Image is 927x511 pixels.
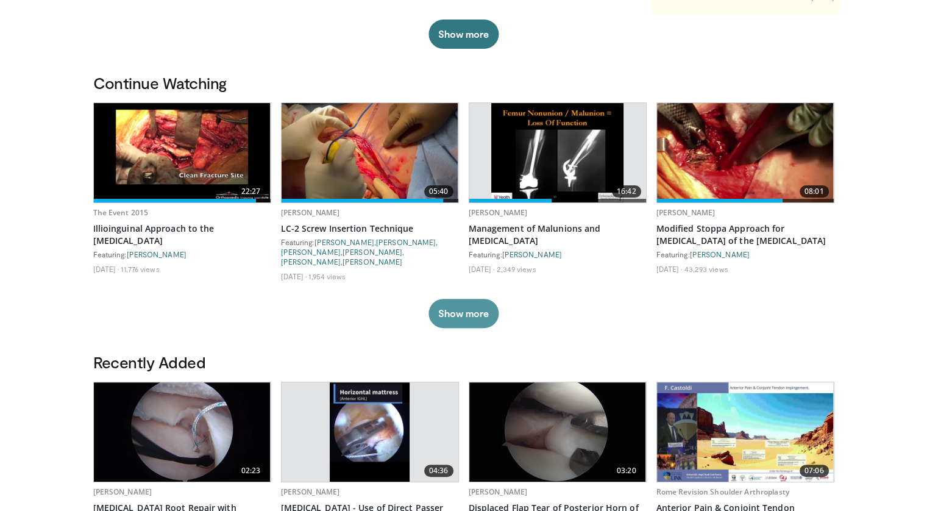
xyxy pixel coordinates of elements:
[127,250,186,259] a: [PERSON_NAME]
[281,207,340,218] a: [PERSON_NAME]
[424,465,453,477] span: 04:36
[236,185,266,198] span: 22:27
[314,238,374,246] a: [PERSON_NAME]
[330,382,410,482] img: cd449402-123d-47f7-b112-52d159f17939.620x360_q85_upscale.jpg
[343,248,402,256] a: [PERSON_NAME]
[469,103,646,202] a: 16:42
[656,207,716,218] a: [PERSON_NAME]
[281,257,341,266] a: [PERSON_NAME]
[281,248,341,256] a: [PERSON_NAME]
[376,238,436,246] a: [PERSON_NAME]
[281,223,459,235] a: LC-2 Screw Insertion Technique
[656,264,683,274] li: [DATE]
[469,382,646,482] a: 03:20
[281,237,459,266] div: Featuring: , , , , ,
[656,223,834,247] a: Modified Stoppa Approach for [MEDICAL_DATA] of the [MEDICAL_DATA]
[690,250,750,259] a: [PERSON_NAME]
[800,185,829,198] span: 08:01
[502,250,562,259] a: [PERSON_NAME]
[612,185,641,198] span: 16:42
[469,487,528,497] a: [PERSON_NAME]
[496,264,536,274] li: 2,349 views
[93,264,119,274] li: [DATE]
[657,382,834,482] a: 07:06
[281,487,340,497] a: [PERSON_NAME]
[93,73,834,93] h3: Continue Watching
[657,103,834,202] img: f3295678-8bed-4037-ac70-87846832ee0b.620x360_q85_upscale.jpg
[424,185,453,198] span: 05:40
[469,249,647,259] div: Featuring:
[657,382,834,482] img: 8037028b-5014-4d38-9a8c-71d966c81743.620x360_q85_upscale.jpg
[93,207,149,218] a: The Event 2015
[282,382,458,482] a: 04:36
[281,271,307,281] li: [DATE]
[656,487,789,497] a: Rome Revision Shoulder Arthroplasty
[469,223,647,247] a: Management of Malunions and [MEDICAL_DATA]
[428,299,499,328] button: Show more
[282,103,458,202] img: dd4b9030-9b26-4c04-94bb-3f09ef7435c4.620x360_q85_upscale.jpg
[236,465,266,477] span: 02:23
[308,271,346,281] li: 1,954 views
[684,264,728,274] li: 43,293 views
[94,382,271,482] a: 02:23
[282,103,458,202] a: 05:40
[343,257,402,266] a: [PERSON_NAME]
[93,223,271,247] a: Illioinguinal Approach to the [MEDICAL_DATA]
[612,465,641,477] span: 03:20
[94,382,271,482] img: 926032fc-011e-4e04-90f2-afa899d7eae5.620x360_q85_upscale.jpg
[94,103,271,202] img: c5f96676-a706-49ef-b086-d1c353608d6f.620x360_q85_upscale.jpg
[93,249,271,259] div: Featuring:
[491,103,624,202] img: 212610_0000_1.png.620x360_q85_upscale.jpg
[93,352,834,372] h3: Recently Added
[428,20,499,49] button: Show more
[94,103,271,202] a: 22:27
[121,264,159,274] li: 11,776 views
[469,382,646,482] img: 2649116b-05f8-405c-a48f-a284a947b030.620x360_q85_upscale.jpg
[657,103,834,202] a: 08:01
[469,264,495,274] li: [DATE]
[469,207,528,218] a: [PERSON_NAME]
[800,465,829,477] span: 07:06
[93,487,152,497] a: [PERSON_NAME]
[656,249,834,259] div: Featuring:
